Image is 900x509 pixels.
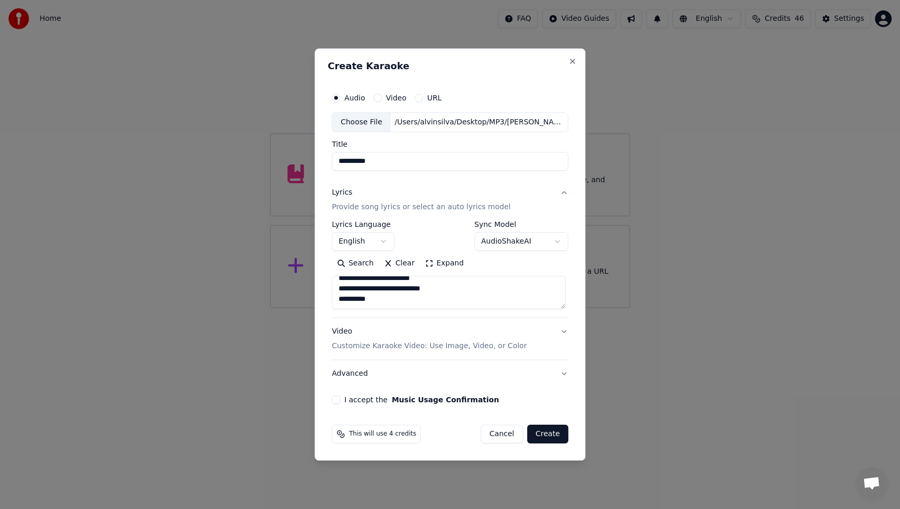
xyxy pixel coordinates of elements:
label: I accept the [344,396,499,403]
label: Lyrics Language [332,221,394,228]
button: Expand [420,255,469,272]
button: Search [332,255,379,272]
div: Lyrics [332,187,352,198]
div: Choose File [332,113,391,132]
p: Customize Karaoke Video: Use Image, Video, or Color [332,341,527,351]
button: Clear [379,255,420,272]
label: Title [332,141,568,148]
label: Video [386,94,406,101]
span: This will use 4 credits [349,430,416,438]
p: Provide song lyrics or select an auto lyrics model [332,202,510,212]
label: Audio [344,94,365,101]
button: LyricsProvide song lyrics or select an auto lyrics model [332,179,568,221]
button: Cancel [481,425,523,443]
label: Sync Model [474,221,568,228]
div: Video [332,326,527,351]
h2: Create Karaoke [328,61,572,71]
button: VideoCustomize Karaoke Video: Use Image, Video, or Color [332,318,568,360]
div: /Users/alvinsilva/Desktop/MP3/[PERSON_NAME] - I Miss You (Official Audio).mp3 [391,117,568,128]
div: LyricsProvide song lyrics or select an auto lyrics model [332,221,568,317]
button: Advanced [332,360,568,387]
button: I accept the [392,396,499,403]
button: Create [527,425,568,443]
label: URL [427,94,442,101]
